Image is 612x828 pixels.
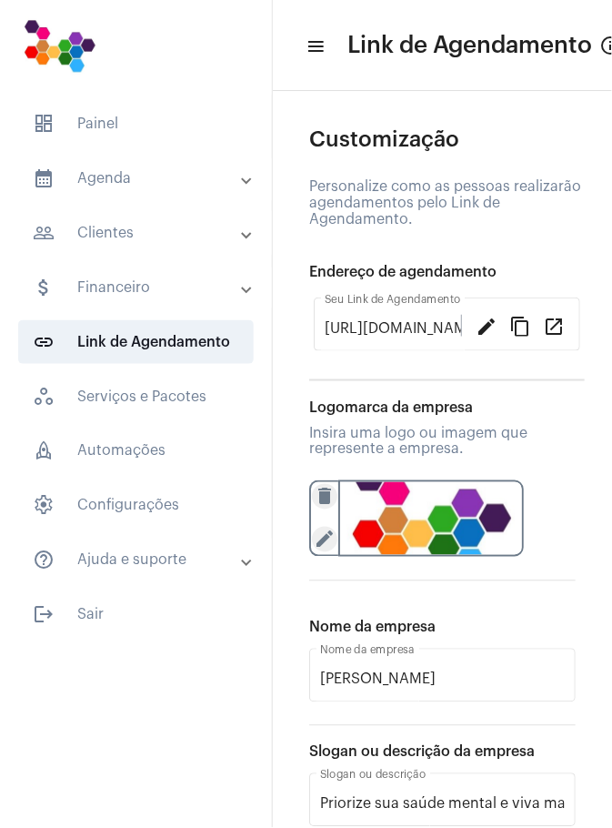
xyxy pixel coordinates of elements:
[33,440,55,462] span: sidenav icon
[33,495,55,517] span: sidenav icon
[33,331,55,353] mat-icon: sidenav icon
[543,315,565,337] mat-icon: open_in_new
[18,375,254,419] span: Serviços e Pacotes
[18,320,254,364] span: Link de Agendamento
[33,222,55,244] mat-icon: sidenav icon
[309,178,585,227] div: Personalize como as pessoas realizarão agendamentos pelo Link de Agendamento.
[33,277,243,298] mat-panel-title: Financeiro
[309,744,576,761] div: Slogan ou descrição da empresa
[11,266,272,309] mat-expansion-panel-header: sidenav iconFinanceiro
[18,102,254,146] span: Painel
[33,386,55,408] span: sidenav icon
[338,480,524,557] img: 7bf4c2a9-cb5a-6366-d80e-59e5d4b2024a.png
[347,31,593,60] span: Link de Agendamento
[18,593,254,637] span: Sair
[18,484,254,528] span: Configurações
[33,222,243,244] mat-panel-title: Clientes
[11,539,272,582] mat-expansion-panel-header: sidenav iconAjuda e suporte
[33,550,243,571] mat-panel-title: Ajuda e suporte
[33,277,55,298] mat-icon: sidenav icon
[309,399,576,416] div: Logomarca da empresa
[309,264,585,280] div: Endereço de agendamento
[15,9,105,82] img: 7bf4c2a9-cb5a-6366-d80e-59e5d4b2024a.png
[312,484,337,510] mat-icon: delete
[509,315,531,337] mat-icon: content_copy
[309,425,576,458] div: Insira uma logo ou imagem que represente a empresa.
[306,35,324,57] mat-icon: sidenav icon
[33,604,55,626] mat-icon: sidenav icon
[325,320,461,337] input: Link
[11,211,272,255] mat-expansion-panel-header: sidenav iconClientes
[11,157,272,200] mat-expansion-panel-header: sidenav iconAgenda
[18,429,254,473] span: Automações
[476,315,497,337] mat-icon: edit
[312,527,337,552] mat-icon: edit
[33,167,55,189] mat-icon: sidenav icon
[33,550,55,571] mat-icon: sidenav icon
[33,167,243,189] mat-panel-title: Agenda
[309,127,585,151] div: Customização
[33,113,55,135] span: sidenav icon
[309,620,576,636] div: Nome da empresa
